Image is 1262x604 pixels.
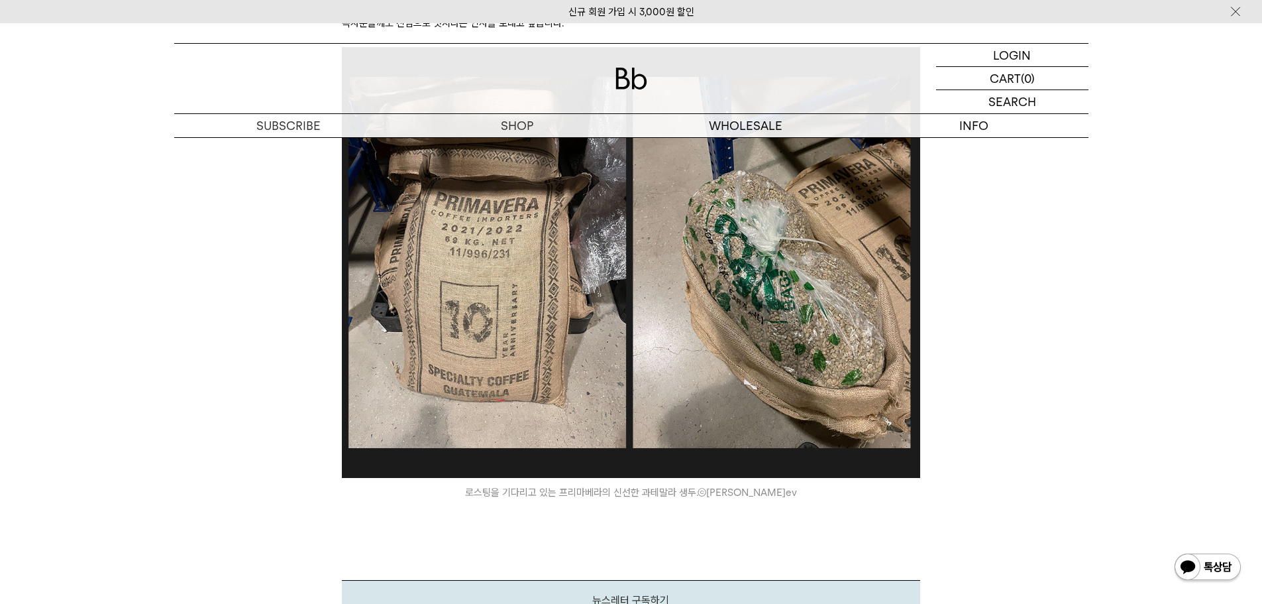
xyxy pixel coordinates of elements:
[936,67,1088,90] a: CART (0)
[403,114,631,137] a: SHOP
[993,44,1031,66] p: LOGIN
[174,114,403,137] a: SUBSCRIBE
[1173,552,1242,584] img: 카카오톡 채널 1:1 채팅 버튼
[936,44,1088,67] a: LOGIN
[631,114,860,137] p: WHOLESALE
[1021,67,1035,90] p: (0)
[990,67,1021,90] p: CART
[860,114,1088,137] p: INFO
[342,47,920,477] img: 95b934305ad32edf301ed48d4143137d_165654.jpg
[568,6,694,18] a: 신규 회원 가입 시 3,000원 할인
[698,487,706,499] span: ©
[615,68,647,90] img: 로고
[342,485,920,501] i: 로스팅을 기다리고 있는 프리마베라의 신선한 과테말라 생두. [PERSON_NAME]ev
[988,90,1036,113] p: SEARCH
